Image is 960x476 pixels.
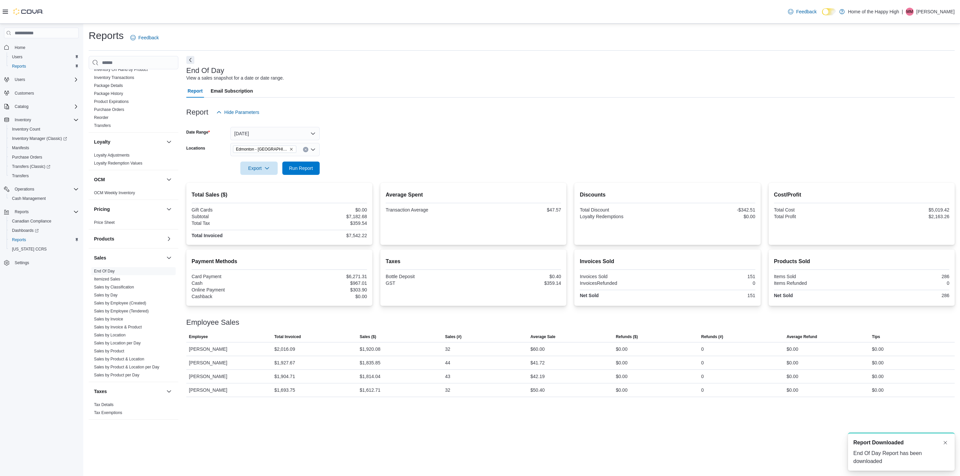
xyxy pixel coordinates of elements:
a: Sales by Location [94,333,126,337]
div: $1,612.71 [360,386,380,394]
span: Total Invoiced [274,334,301,339]
button: Users [12,76,28,84]
div: $50.40 [530,386,545,394]
span: Canadian Compliance [9,217,79,225]
a: Reports [9,236,29,244]
span: Inventory Manager (Classic) [12,136,67,141]
a: Sales by Invoice [94,317,123,321]
div: $0.00 [872,345,884,353]
div: Subtotal [192,214,278,219]
a: Tax Exemptions [94,410,122,415]
div: OCM [89,189,178,200]
button: Reports [7,62,81,71]
span: Catalog [15,104,28,109]
a: Sales by Product [94,349,124,353]
span: Customers [12,89,79,97]
span: Settings [12,258,79,267]
span: Sales by Employee (Created) [94,300,146,306]
span: Transfers (Classic) [12,164,50,169]
span: Cash Management [9,195,79,203]
span: Feedback [138,34,159,41]
span: Report [188,84,203,98]
div: 0 [701,372,704,380]
button: [US_STATE] CCRS [7,244,81,254]
a: Price Sheet [94,220,115,225]
div: Card Payment [192,274,278,279]
button: Sales [165,254,173,262]
div: $967.01 [281,280,367,286]
div: $0.00 [872,359,884,367]
div: 32 [445,386,450,394]
a: [US_STATE] CCRS [9,245,49,253]
a: Canadian Compliance [9,217,54,225]
div: Bottle Deposit [386,274,472,279]
span: Inventory Count [9,125,79,133]
a: Inventory Transactions [94,75,134,80]
a: Dashboards [7,226,81,235]
div: $7,182.68 [281,214,367,219]
div: Loyalty Redemptions [580,214,666,219]
span: Reports [12,64,26,69]
div: Items Sold [774,274,860,279]
span: Users [15,77,25,82]
h3: Taxes [94,388,107,395]
span: Product Expirations [94,99,129,104]
div: 286 [863,293,949,298]
strong: Total Invoiced [192,233,223,238]
a: End Of Day [94,269,115,273]
div: Cash [192,280,278,286]
div: $1,927.67 [274,359,295,367]
div: $1,904.71 [274,372,295,380]
button: Taxes [94,388,164,395]
div: Total Cost [774,207,860,213]
div: 43 [445,372,450,380]
span: Itemized Sales [94,276,120,282]
a: Sales by Product & Location per Day [94,365,159,369]
span: Settings [15,260,29,265]
button: Pricing [94,206,164,213]
button: Canadian Compliance [7,217,81,226]
span: Employee [189,334,208,339]
button: Loyalty [165,138,173,146]
span: Home [12,43,79,51]
div: $0.00 [616,372,627,380]
div: [PERSON_NAME] [186,356,272,369]
a: Loyalty Redemption Values [94,161,142,166]
div: Total Profit [774,214,860,219]
a: Inventory Manager (Classic) [7,134,81,143]
span: Manifests [9,144,79,152]
div: 151 [669,293,755,298]
h2: Payment Methods [192,257,367,265]
div: $60.00 [530,345,545,353]
span: Operations [15,187,34,192]
div: Cashback [192,294,278,299]
a: Feedback [128,31,161,44]
span: Sales by Product per Day [94,372,139,378]
button: Export [240,162,278,175]
div: $1,693.75 [274,386,295,394]
div: [PERSON_NAME] [186,370,272,383]
span: Dashboards [9,227,79,235]
div: 0 [701,345,704,353]
button: Run Report [282,162,320,175]
span: Purchase Orders [12,155,42,160]
span: MM [906,8,913,16]
div: Taxes [89,401,178,419]
a: Inventory Manager (Classic) [9,135,70,143]
span: Canadian Compliance [12,219,51,224]
div: $0.00 [616,386,627,394]
div: $6,271.31 [281,274,367,279]
a: Cash Management [9,195,48,203]
span: Inventory Count [12,127,40,132]
div: 0 [701,386,704,394]
button: Manifests [7,143,81,153]
div: $2,163.26 [863,214,949,219]
span: Sales by Product & Location [94,356,144,362]
div: 32 [445,345,450,353]
button: Inventory [1,115,81,125]
h2: Average Spent [386,191,561,199]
